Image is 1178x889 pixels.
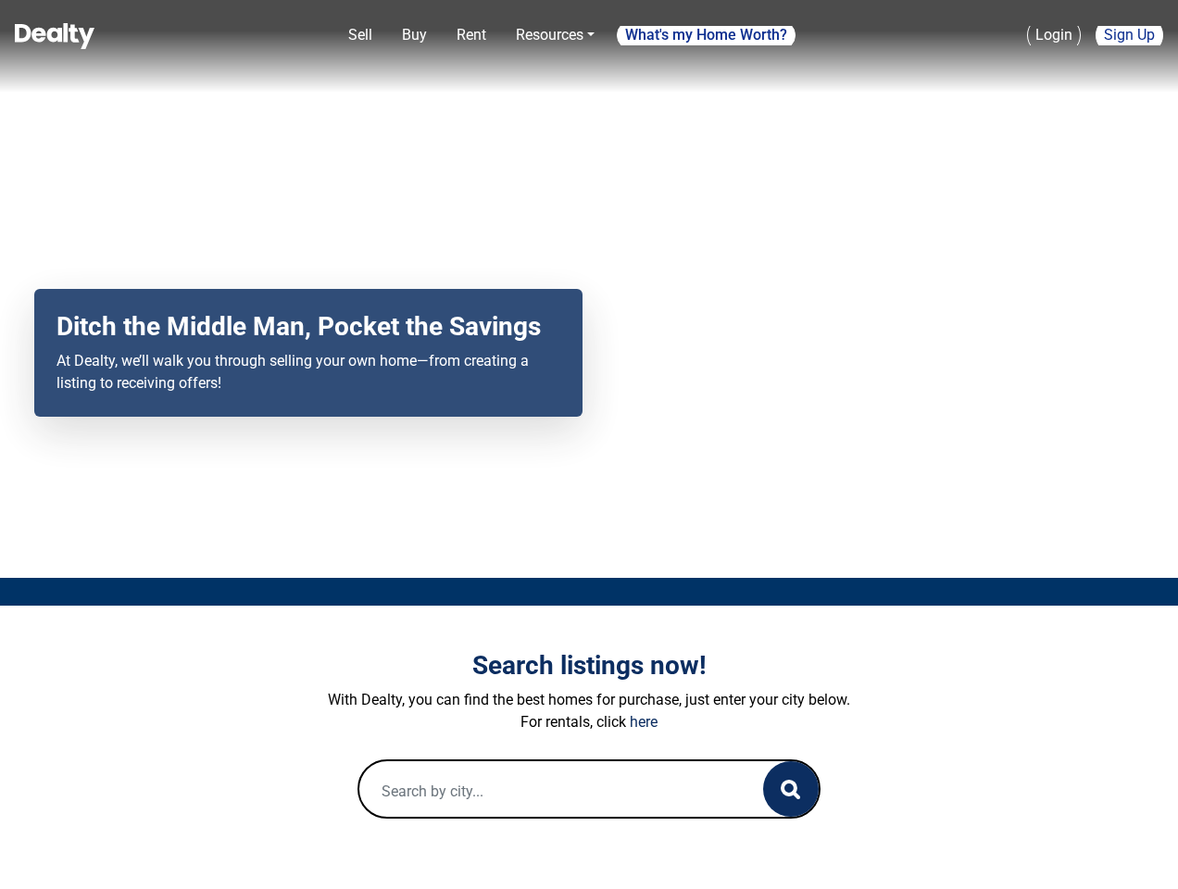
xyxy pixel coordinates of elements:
[508,17,602,54] a: Resources
[359,761,726,820] input: Search by city...
[56,350,560,394] p: At Dealty, we’ll walk you through selling your own home—from creating a listing to receiving offers!
[395,17,434,54] a: Buy
[15,23,94,49] img: Dealty - Buy, Sell & Rent Homes
[75,650,1103,682] h3: Search listings now!
[75,711,1103,733] p: For rentals, click
[1115,826,1159,870] iframe: Intercom live chat
[630,713,658,731] a: here
[617,20,796,50] a: What's my Home Worth?
[75,689,1103,711] p: With Dealty, you can find the best homes for purchase, just enter your city below.
[56,311,560,343] h2: Ditch the Middle Man, Pocket the Savings
[1096,16,1163,55] a: Sign Up
[341,17,380,54] a: Sell
[449,17,494,54] a: Rent
[1027,16,1081,55] a: Login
